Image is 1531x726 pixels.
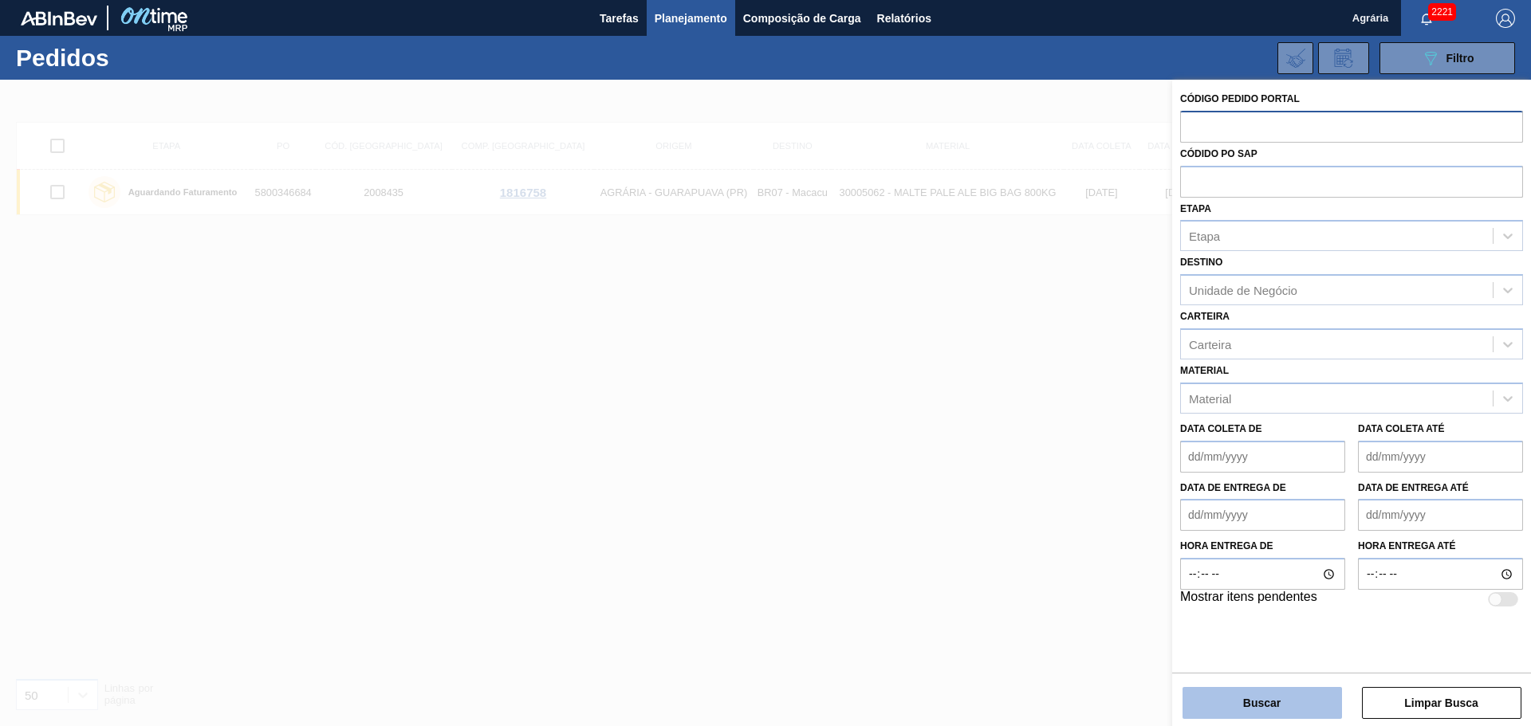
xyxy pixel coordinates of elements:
label: Hora entrega de [1180,535,1345,558]
label: Destino [1180,257,1222,268]
input: dd/mm/yyyy [1358,499,1523,531]
span: Filtro [1446,52,1474,65]
img: TNhmsLtSVTkK8tSr43FrP2fwEKptu5GPRR3wAAAABJRU5ErkJggg== [21,11,97,26]
div: Carteira [1189,337,1231,351]
label: Carteira [1180,311,1230,322]
input: dd/mm/yyyy [1358,441,1523,473]
span: Relatórios [877,9,931,28]
label: Data coleta de [1180,423,1261,434]
label: Etapa [1180,203,1211,214]
label: Data de Entrega até [1358,482,1469,493]
label: Data coleta até [1358,423,1444,434]
img: Logout [1496,9,1515,28]
button: Notificações [1401,7,1452,29]
label: Hora entrega até [1358,535,1523,558]
label: Código Pedido Portal [1180,93,1300,104]
div: Etapa [1189,230,1220,243]
button: Filtro [1379,42,1515,74]
span: 2221 [1428,3,1456,21]
div: Importar Negociações dos Pedidos [1277,42,1313,74]
label: Códido PO SAP [1180,148,1257,159]
div: Unidade de Negócio [1189,284,1297,297]
span: Composição de Carga [743,9,861,28]
span: Tarefas [600,9,639,28]
div: Solicitação de Revisão de Pedidos [1318,42,1369,74]
input: dd/mm/yyyy [1180,441,1345,473]
h1: Pedidos [16,49,254,67]
label: Data de Entrega de [1180,482,1286,493]
div: Material [1189,391,1231,405]
label: Mostrar itens pendentes [1180,590,1317,609]
input: dd/mm/yyyy [1180,499,1345,531]
label: Material [1180,365,1229,376]
span: Planejamento [655,9,727,28]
